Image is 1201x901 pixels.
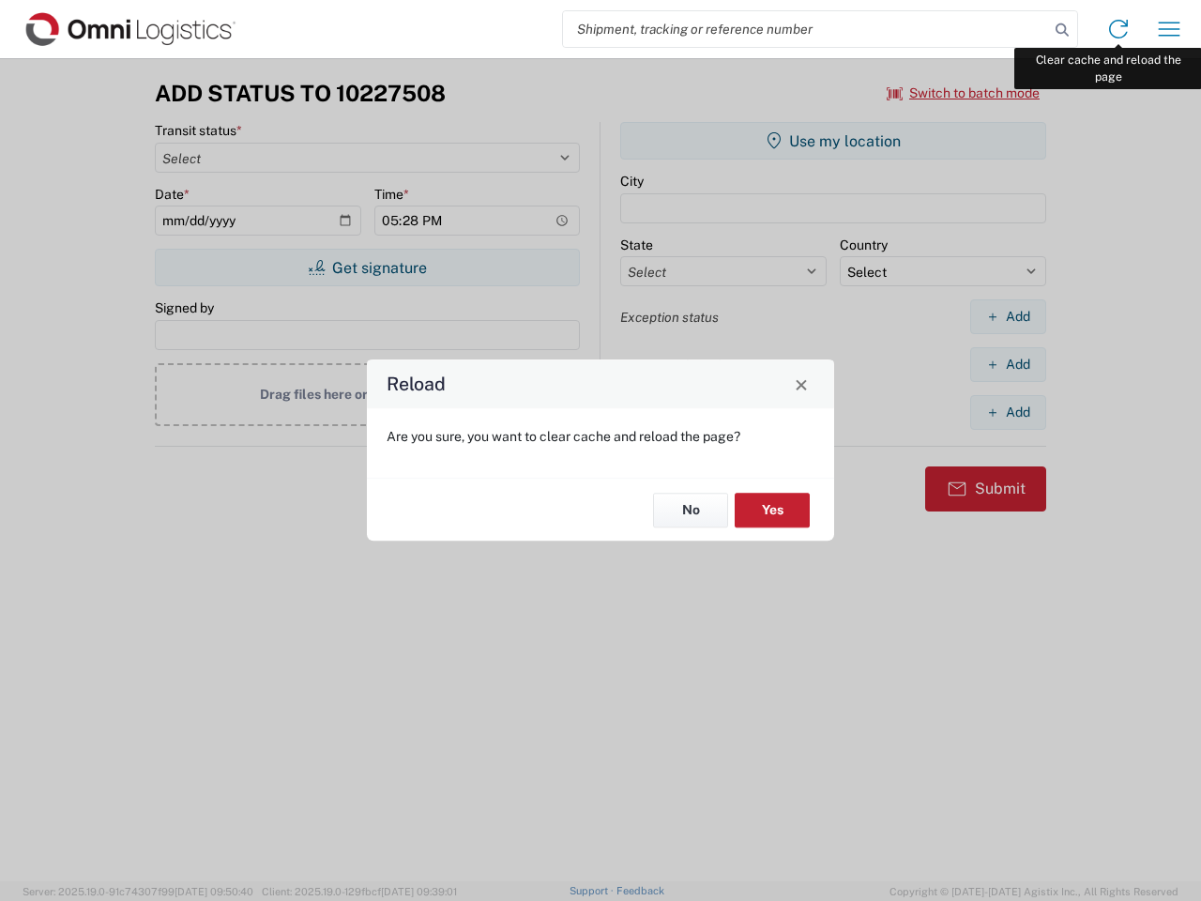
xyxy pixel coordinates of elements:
input: Shipment, tracking or reference number [563,11,1049,47]
button: Close [788,371,814,397]
button: Yes [735,493,810,527]
h4: Reload [387,371,446,398]
p: Are you sure, you want to clear cache and reload the page? [387,428,814,445]
button: No [653,493,728,527]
